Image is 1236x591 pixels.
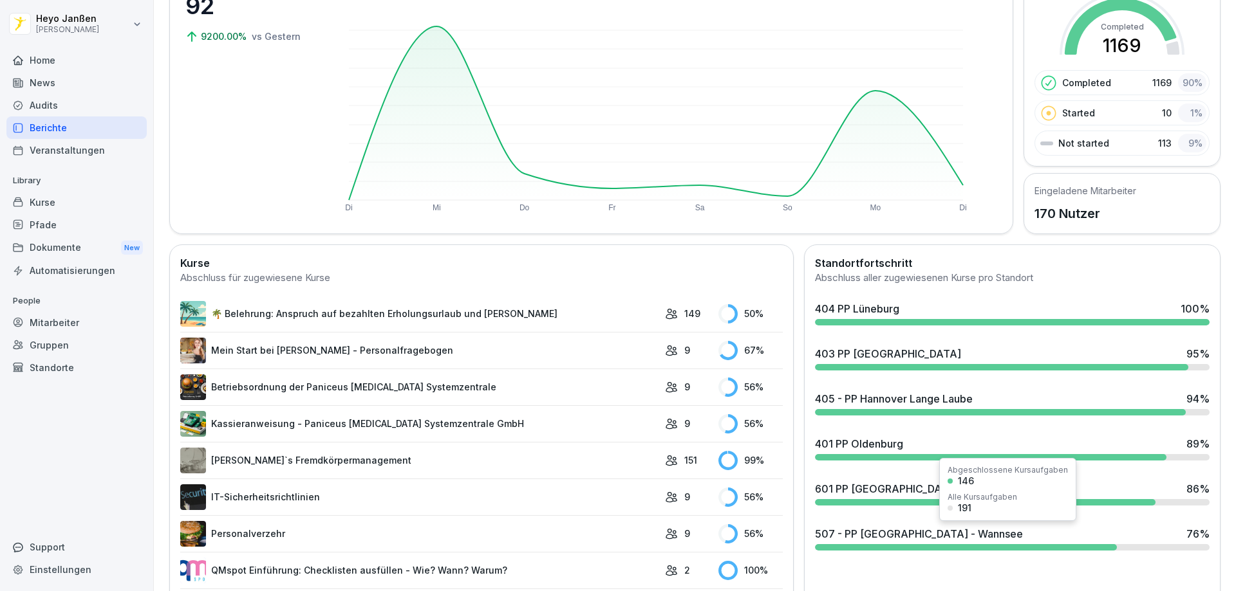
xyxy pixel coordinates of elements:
[6,291,147,311] p: People
[684,307,700,320] p: 149
[684,380,690,394] p: 9
[948,466,1068,474] div: Abgeschlossene Kursaufgaben
[6,170,147,191] p: Library
[684,527,690,540] p: 9
[345,203,352,212] text: Di
[810,476,1215,511] a: 601 PP [GEOGRAPHIC_DATA]86%
[608,203,615,212] text: Fr
[6,236,147,260] div: Dokumente
[1181,301,1210,316] div: 100 %
[684,343,690,357] p: 9
[252,30,301,43] p: vs Gestern
[6,94,147,116] a: Audits
[6,49,147,71] a: Home
[815,346,961,361] div: 403 PP [GEOGRAPHIC_DATA]
[810,431,1215,466] a: 401 PP Oldenburg89%
[121,241,143,255] div: New
[718,341,783,360] div: 67 %
[684,563,690,577] p: 2
[1058,136,1109,150] p: Not started
[815,255,1210,271] h2: Standortfortschritt
[1186,436,1210,451] div: 89 %
[815,526,1023,541] div: 507 - PP [GEOGRAPHIC_DATA] - Wannsee
[180,338,206,363] img: aaay8cu0h1hwaqqp9269xjan.png
[815,301,899,316] div: 404 PP Lüneburg
[810,386,1215,421] a: 405 - PP Hannover Lange Laube94%
[6,71,147,94] a: News
[180,484,206,510] img: msj3dytn6rmugecro9tfk5p0.png
[180,448,659,473] a: [PERSON_NAME]`s Fremdkörpermanagement
[684,453,697,467] p: 151
[1062,76,1111,89] p: Completed
[520,203,530,212] text: Do
[180,521,206,547] img: zd24spwykzjjw3u1wcd2ptki.png
[783,203,792,212] text: So
[180,558,206,583] img: rsy9vu330m0sw5op77geq2rv.png
[815,436,903,451] div: 401 PP Oldenburg
[180,374,659,400] a: Betriebsordnung der Paniceus [MEDICAL_DATA] Systemzentrale
[810,521,1215,556] a: 507 - PP [GEOGRAPHIC_DATA] - Wannsee76%
[1178,134,1206,152] div: 9 %
[718,451,783,470] div: 99 %
[180,271,783,286] div: Abschluss für zugewiesene Kurse
[870,203,881,212] text: Mo
[6,334,147,356] a: Gruppen
[718,524,783,543] div: 56 %
[6,214,147,236] a: Pfade
[1178,73,1206,92] div: 90 %
[1186,346,1210,361] div: 95 %
[180,338,659,363] a: Mein Start bei [PERSON_NAME] - Personalfragebogen
[718,304,783,323] div: 50 %
[36,14,99,24] p: Heyo Janßen
[201,30,249,43] p: 9200.00%
[815,391,973,406] div: 405 - PP Hannover Lange Laube
[180,558,659,583] a: QMspot Einführung: Checklisten ausfüllen - Wie? Wann? Warum?
[815,271,1210,286] div: Abschluss aller zugewiesenen Kurse pro Standort
[718,414,783,433] div: 56 %
[6,558,147,581] a: Einstellungen
[1158,136,1172,150] p: 113
[6,191,147,214] a: Kurse
[180,301,206,327] img: s9mc00x6ussfrb3lxoajtb4r.png
[815,481,959,496] div: 601 PP [GEOGRAPHIC_DATA]
[1186,481,1210,496] div: 86 %
[718,561,783,580] div: 100 %
[180,301,659,327] a: 🌴 Belehrung: Anspruch auf bezahlten Erholungsurlaub und [PERSON_NAME]
[1178,104,1206,122] div: 1 %
[1162,106,1172,120] p: 10
[433,203,441,212] text: Mi
[180,255,783,271] h2: Kurse
[180,411,206,437] img: fvkk888r47r6bwfldzgy1v13.png
[180,521,659,547] a: Personalverzehr
[684,490,690,504] p: 9
[958,477,974,486] div: 146
[6,311,147,334] a: Mitarbeiter
[718,487,783,507] div: 56 %
[1062,106,1095,120] p: Started
[6,356,147,379] a: Standorte
[1152,76,1172,89] p: 1169
[6,259,147,282] a: Automatisierungen
[695,203,705,212] text: Sa
[810,341,1215,376] a: 403 PP [GEOGRAPHIC_DATA]95%
[6,536,147,558] div: Support
[6,116,147,139] a: Berichte
[1035,204,1136,223] p: 170 Nutzer
[959,203,966,212] text: Di
[6,139,147,161] a: Veranstaltungen
[36,25,99,34] p: [PERSON_NAME]
[180,374,206,400] img: erelp9ks1mghlbfzfpgfvnw0.png
[810,296,1215,331] a: 404 PP Lüneburg100%
[1186,526,1210,541] div: 76 %
[1035,184,1136,197] h5: Eingeladene Mitarbeiter
[6,236,147,260] a: DokumenteNew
